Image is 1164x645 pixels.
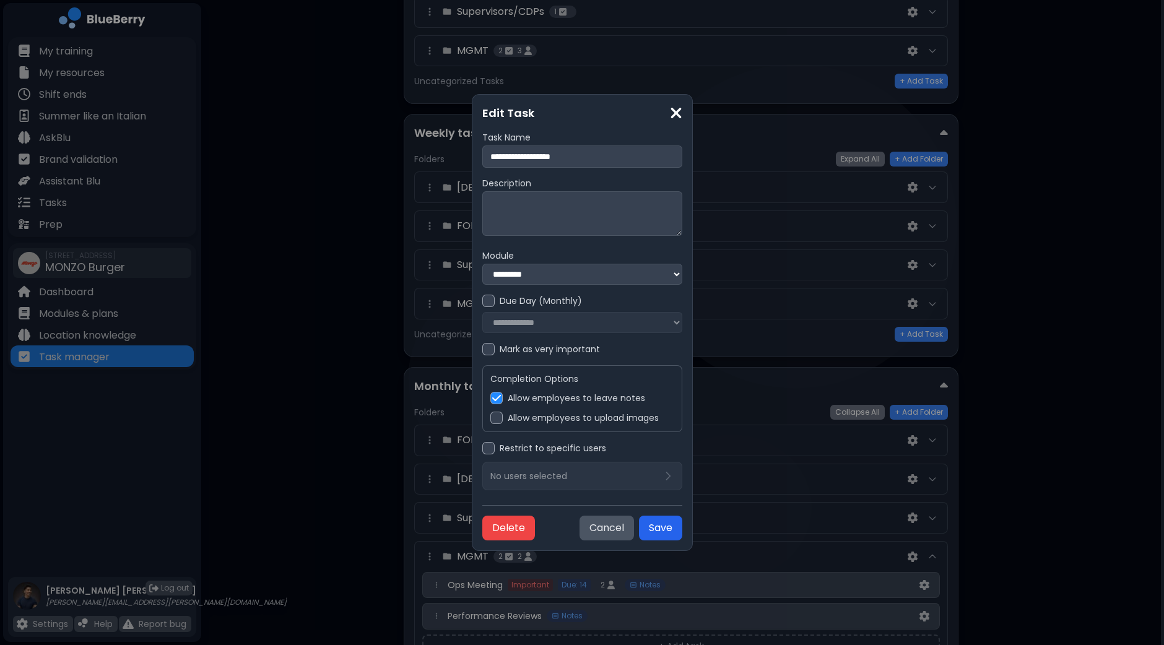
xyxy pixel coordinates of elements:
img: close icon [670,105,682,121]
label: Allow employees to upload images [508,412,659,423]
h3: Edit Task [482,105,682,122]
label: Module [482,250,682,261]
button: Save [639,516,682,540]
label: Due Day (Monthly) [500,295,582,306]
label: Allow employees to leave notes [508,392,645,404]
h4: Completion Options [490,373,674,384]
img: check [492,393,501,403]
label: Mark as very important [500,344,600,355]
button: Cancel [580,516,634,540]
label: Restrict to specific users [500,443,606,454]
label: Task Name [482,132,682,143]
label: Description [482,178,682,189]
button: Delete [482,516,535,540]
